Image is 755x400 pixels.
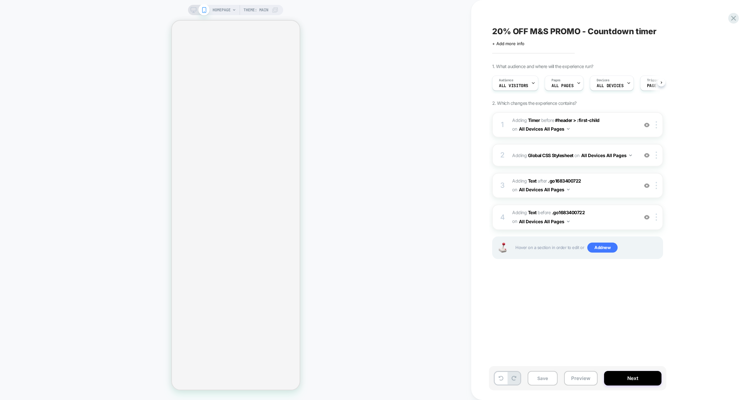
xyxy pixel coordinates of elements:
span: Theme: MAIN [243,5,268,15]
button: Save [528,371,558,385]
b: Text [528,178,537,184]
span: on [512,185,517,194]
img: crossed eye [644,183,650,188]
span: AFTER [538,178,547,184]
b: Global CSS Stylesheet [528,153,573,158]
button: Preview [564,371,598,385]
div: 1 [499,118,506,131]
span: Adding [512,178,537,184]
img: crossed eye [644,215,650,220]
b: Text [528,210,537,215]
span: 2. Which changes the experience contains? [492,100,576,106]
span: 1. What audience and where will the experience run? [492,64,593,69]
span: BEFORE [541,117,554,123]
div: 3 [499,179,506,192]
span: 20% OFF M&S PROMO - Countdown timer [492,26,657,36]
img: close [656,121,657,128]
img: down arrow [567,189,570,190]
span: Page Load [647,84,669,88]
span: HOMEPAGE [213,5,231,15]
img: down arrow [567,221,570,222]
span: .go1683400722 [548,178,581,184]
img: close [656,152,657,159]
span: Adding [512,151,635,160]
span: .go1683400722 [552,210,585,215]
span: BEFORE [538,210,551,215]
span: #header > :first-child [555,117,600,123]
img: crossed eye [644,153,650,158]
span: ALL DEVICES [597,84,623,88]
button: All Devices All Pages [519,124,570,134]
span: All Visitors [499,84,528,88]
img: down arrow [567,128,570,130]
span: ALL PAGES [551,84,573,88]
div: 4 [499,211,506,224]
button: Next [604,371,661,385]
span: Pages [551,78,561,83]
span: on [512,217,517,225]
img: down arrow [629,155,632,156]
b: Timer [528,117,540,123]
span: Devices [597,78,609,83]
span: on [574,151,579,159]
img: close [656,214,657,221]
span: on [512,125,517,133]
span: Adding [512,117,540,123]
img: close [656,182,657,189]
button: All Devices All Pages [519,217,570,226]
img: crossed eye [644,122,650,128]
span: Trigger [647,78,660,83]
span: Adding [512,210,537,215]
img: Joystick [496,243,509,253]
span: Audience [499,78,513,83]
span: Add new [587,243,618,253]
button: All Devices All Pages [581,151,632,160]
span: Hover on a section in order to edit or [515,243,659,253]
span: + Add more info [492,41,524,46]
div: 2 [499,149,506,162]
button: All Devices All Pages [519,185,570,194]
